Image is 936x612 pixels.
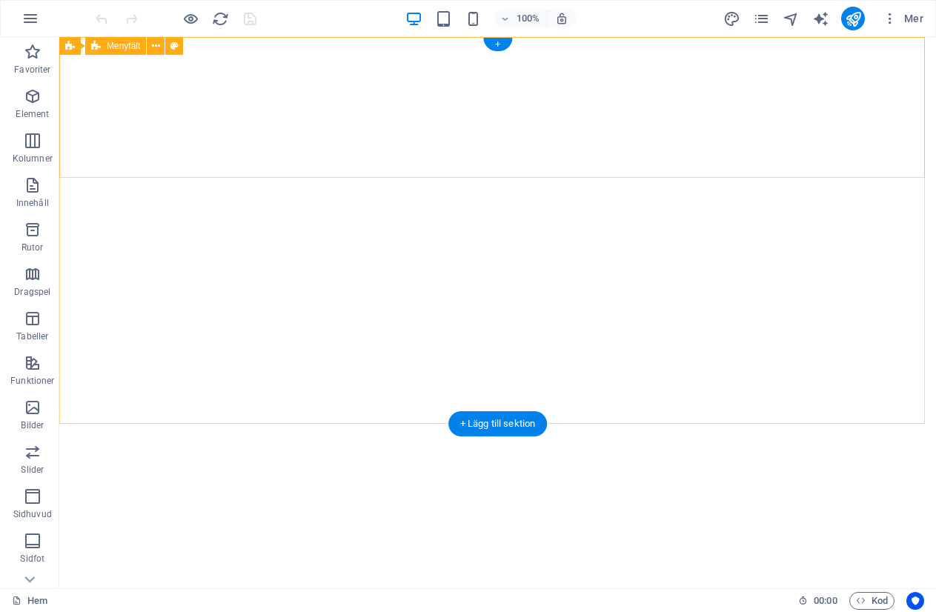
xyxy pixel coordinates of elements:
p: Kolumner [13,153,53,164]
button: 100% [494,10,547,27]
div: + Lägg till sektion [448,411,548,436]
p: Favoriter [14,64,50,76]
h6: 100% [517,10,540,27]
button: publish [841,7,865,30]
p: Dragspel [14,286,50,298]
i: Navigatör [783,10,800,27]
p: Sidfot [20,553,44,565]
p: Sidhuvud [13,508,52,520]
span: 00 00 [814,592,837,610]
i: AI Writer [812,10,829,27]
div: + [483,38,512,51]
span: Mer [883,11,923,26]
p: Tabeller [16,330,48,342]
i: Sidor (Ctrl+Alt+S) [753,10,770,27]
i: Justera zoomnivån automatiskt vid storleksändring för att passa vald enhet. [555,12,568,25]
button: Klicka här för att lämna förhandsvisningsläge och fortsätta redigera [182,10,199,27]
p: Element [16,108,49,120]
i: Publicera [845,10,862,27]
button: navigator [782,10,800,27]
button: reload [211,10,229,27]
span: : [824,595,826,606]
span: Menyfält [107,41,140,50]
p: Funktioner [10,375,54,387]
i: Design (Ctrl+Alt+Y) [723,10,740,27]
p: Innehåll [16,197,49,209]
p: Slider [21,464,44,476]
i: Uppdatera sida [212,10,229,27]
button: design [723,10,740,27]
button: text_generator [811,10,829,27]
a: Klicka för att avbryta val. Dubbelklicka för att öppna sidor [12,592,47,610]
button: pages [752,10,770,27]
p: Rutor [21,242,44,253]
p: Bilder [21,419,44,431]
button: Mer [877,7,929,30]
span: Kod [856,592,888,610]
button: Usercentrics [906,592,924,610]
button: Kod [849,592,894,610]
